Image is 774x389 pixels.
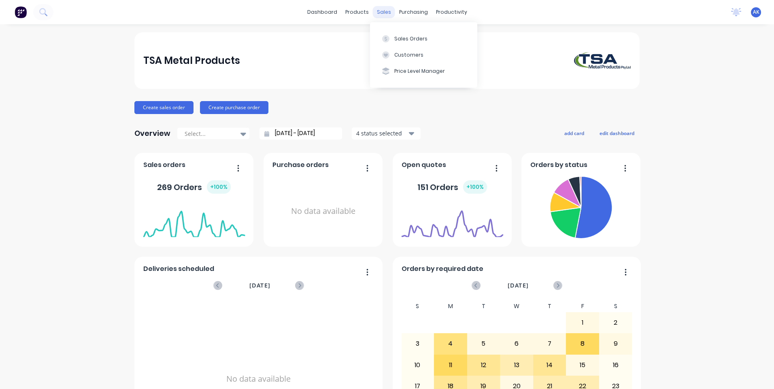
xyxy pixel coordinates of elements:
button: 4 status selected [352,127,421,140]
div: No data available [272,173,374,249]
div: 3 [402,334,434,354]
button: Create purchase order [200,101,268,114]
button: Sales Orders [370,30,477,47]
div: 7 [534,334,566,354]
button: Customers [370,47,477,63]
div: 2 [600,313,632,333]
div: Overview [134,125,170,142]
span: AK [753,8,759,16]
img: Factory [15,6,27,18]
div: 1 [566,313,599,333]
div: 10 [402,355,434,375]
div: 13 [500,355,533,375]
div: TSA Metal Products [143,53,240,69]
div: Price Level Manager [394,68,445,75]
div: + 100 % [207,180,231,194]
div: T [467,300,500,312]
div: 15 [566,355,599,375]
div: 6 [500,334,533,354]
span: [DATE] [508,281,529,290]
div: 4 status selected [356,129,407,137]
div: 11 [434,355,467,375]
div: 151 Orders [417,180,487,194]
div: 5 [468,334,500,354]
div: T [533,300,566,312]
div: W [500,300,533,312]
span: Deliveries scheduled [143,264,214,274]
div: sales [373,6,395,18]
button: Price Level Manager [370,63,477,79]
div: 9 [600,334,632,354]
div: Sales Orders [394,35,427,42]
div: purchasing [395,6,432,18]
span: Sales orders [143,160,185,170]
div: productivity [432,6,471,18]
span: Orders by required date [402,264,483,274]
div: 16 [600,355,632,375]
div: + 100 % [463,180,487,194]
div: S [599,300,632,312]
div: 14 [534,355,566,375]
span: Purchase orders [272,160,329,170]
div: 8 [566,334,599,354]
div: 4 [434,334,467,354]
span: [DATE] [249,281,270,290]
div: S [401,300,434,312]
img: TSA Metal Products [574,52,631,69]
button: edit dashboard [594,128,640,138]
div: Customers [394,51,423,59]
span: Open quotes [402,160,446,170]
div: products [341,6,373,18]
div: M [434,300,467,312]
div: 12 [468,355,500,375]
span: Orders by status [530,160,587,170]
a: dashboard [303,6,341,18]
button: Create sales order [134,101,193,114]
div: F [566,300,599,312]
button: add card [559,128,589,138]
div: 269 Orders [157,180,231,194]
